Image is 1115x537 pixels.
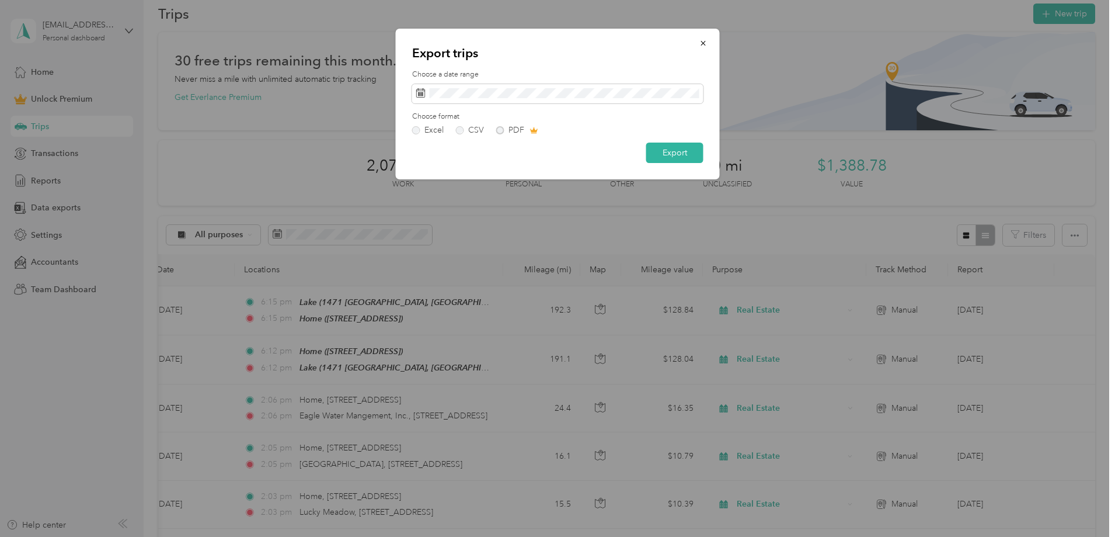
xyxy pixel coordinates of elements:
[468,126,484,134] div: CSV
[646,143,703,163] button: Export
[412,45,703,61] p: Export trips
[1050,472,1115,537] iframe: Everlance-gr Chat Button Frame
[412,112,703,122] label: Choose format
[412,70,703,80] label: Choose a date range
[424,126,444,134] div: Excel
